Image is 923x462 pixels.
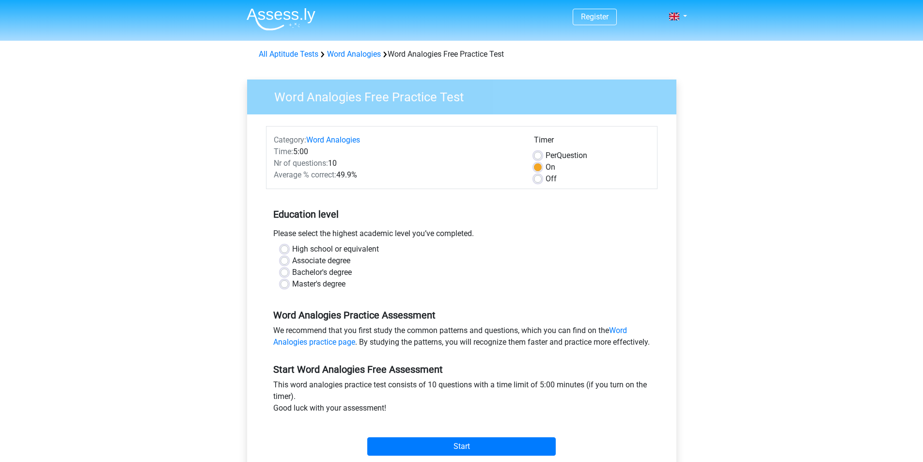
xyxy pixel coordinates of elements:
a: All Aptitude Tests [259,49,318,59]
label: High school or equivalent [292,243,379,255]
input: Start [367,437,556,456]
div: Timer [534,134,650,150]
img: Assessly [247,8,315,31]
div: 5:00 [266,146,527,158]
span: Time: [274,147,293,156]
div: Please select the highest academic level you’ve completed. [266,228,657,243]
span: Nr of questions: [274,159,328,168]
label: Master's degree [292,278,345,290]
label: Associate degree [292,255,350,267]
h5: Start Word Analogies Free Assessment [273,364,650,375]
div: 49.9% [266,169,527,181]
label: Bachelor's degree [292,267,352,278]
label: Question [546,150,587,161]
label: Off [546,173,557,185]
span: Average % correct: [274,170,336,179]
h3: Word Analogies Free Practice Test [263,86,669,105]
label: On [546,161,555,173]
div: Word Analogies Free Practice Test [255,48,669,60]
div: This word analogies practice test consists of 10 questions with a time limit of 5:00 minutes (if ... [266,379,657,418]
span: Category: [274,135,306,144]
span: Per [546,151,557,160]
h5: Education level [273,205,650,224]
div: We recommend that you first study the common patterns and questions, which you can find on the . ... [266,325,657,352]
h5: Word Analogies Practice Assessment [273,309,650,321]
a: Register [581,12,609,21]
div: 10 [266,158,527,169]
a: Word Analogies [306,135,360,144]
a: Word Analogies [327,49,381,59]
